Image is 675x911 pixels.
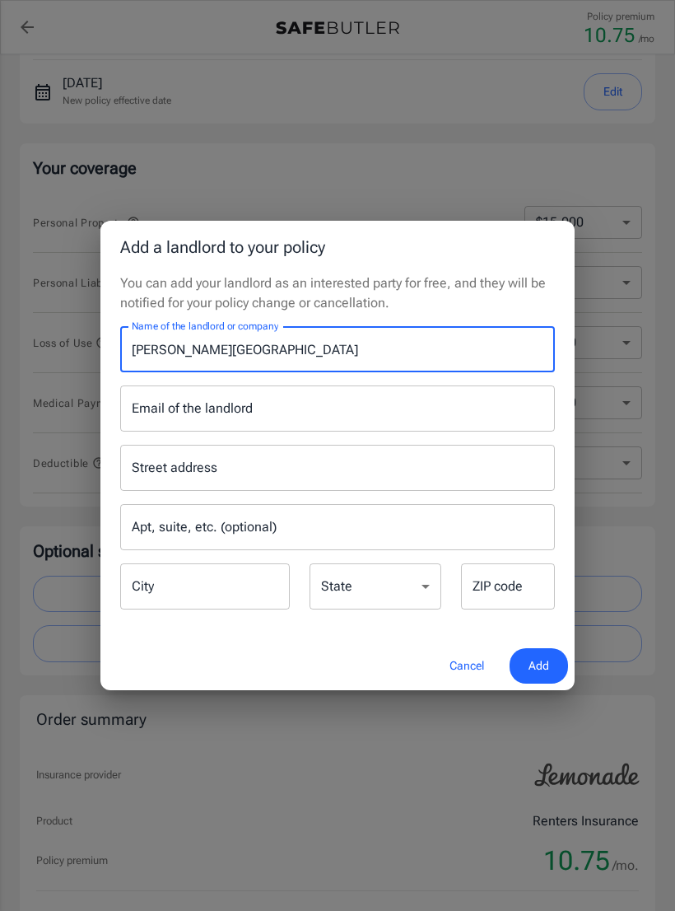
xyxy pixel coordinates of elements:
[132,319,278,333] label: Name of the landlord or company
[528,656,549,676] span: Add
[510,648,568,684] button: Add
[431,648,503,684] button: Cancel
[120,273,555,313] p: You can add your landlord as an interested party for free, and they will be notified for your pol...
[100,221,575,273] h2: Add a landlord to your policy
